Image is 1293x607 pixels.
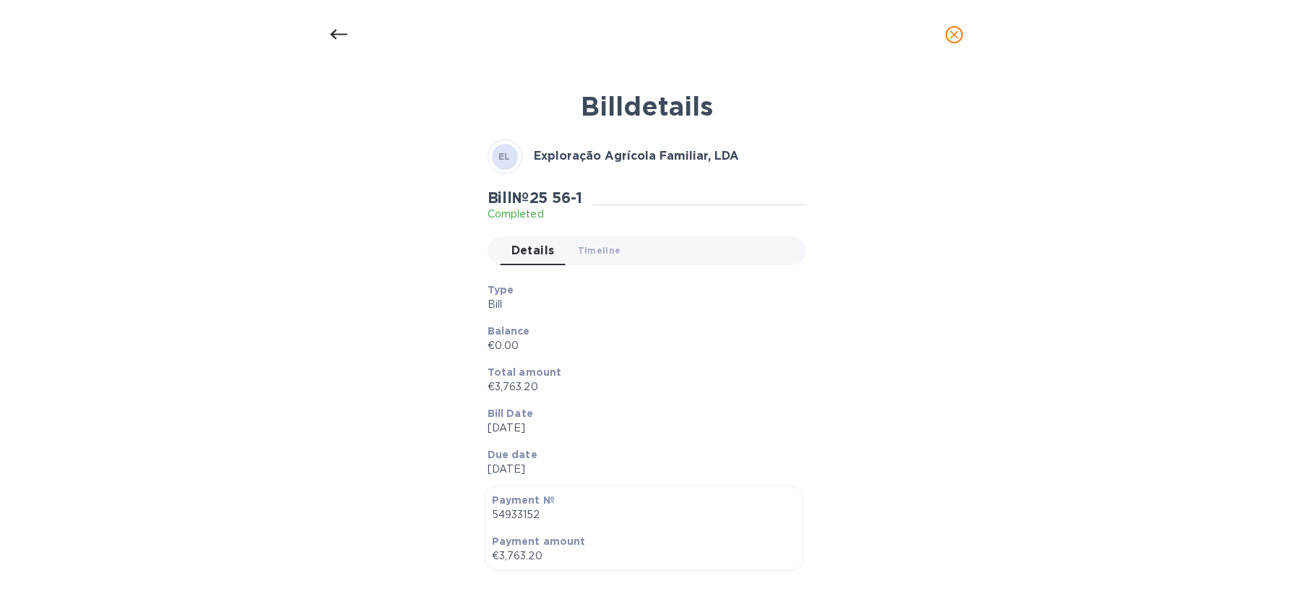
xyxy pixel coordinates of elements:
[488,297,795,312] p: Bill
[578,243,621,258] span: Timeline
[492,548,796,564] p: €3,763.20
[488,462,795,477] p: [DATE]
[581,90,713,122] b: Bill details
[534,149,739,163] b: Exploração Agrícola Familiar, LDA
[492,535,586,547] b: Payment amount
[488,421,795,436] p: [DATE]
[488,366,562,378] b: Total amount
[492,507,796,522] p: 54933152
[488,284,514,296] b: Type
[488,449,537,460] b: Due date
[511,241,555,261] span: Details
[937,17,972,52] button: close
[488,189,582,207] h2: Bill № 25 56-1
[488,338,795,353] p: €0.00
[488,379,795,395] p: €3,763.20
[488,325,530,337] b: Balance
[488,408,533,419] b: Bill Date
[488,207,582,222] p: Completed
[492,494,555,506] b: Payment №
[498,151,511,162] b: EL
